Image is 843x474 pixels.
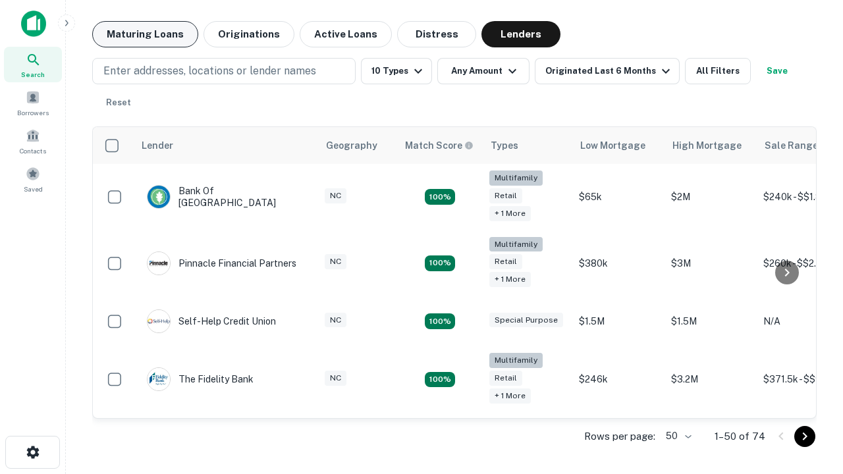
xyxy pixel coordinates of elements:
[425,372,455,388] div: Matching Properties: 10, hasApolloMatch: undefined
[397,127,483,164] th: Capitalize uses an advanced AI algorithm to match your search with the best lender. The match sco...
[489,272,531,287] div: + 1 more
[584,429,655,444] p: Rows per page:
[572,230,665,297] td: $380k
[756,58,798,84] button: Save your search to get updates of matches that match your search criteria.
[148,186,170,208] img: picture
[665,296,757,346] td: $1.5M
[325,313,346,328] div: NC
[665,346,757,413] td: $3.2M
[325,188,346,203] div: NC
[325,371,346,386] div: NC
[580,138,645,153] div: Low Mortgage
[489,237,543,252] div: Multifamily
[765,138,818,153] div: Sale Range
[148,310,170,332] img: picture
[4,47,62,82] a: Search
[147,251,296,275] div: Pinnacle Financial Partners
[572,296,665,346] td: $1.5M
[489,171,543,186] div: Multifamily
[425,189,455,205] div: Matching Properties: 17, hasApolloMatch: undefined
[425,255,455,271] div: Matching Properties: 17, hasApolloMatch: undefined
[665,127,757,164] th: High Mortgage
[147,309,276,333] div: Self-help Credit Union
[481,21,560,47] button: Lenders
[92,58,356,84] button: Enter addresses, locations or lender names
[489,188,522,203] div: Retail
[148,368,170,390] img: picture
[300,21,392,47] button: Active Loans
[489,254,522,269] div: Retail
[92,21,198,47] button: Maturing Loans
[483,127,572,164] th: Types
[794,426,815,447] button: Go to next page
[97,90,140,116] button: Reset
[4,161,62,197] a: Saved
[103,63,316,79] p: Enter addresses, locations or lender names
[318,127,397,164] th: Geography
[361,58,432,84] button: 10 Types
[489,388,531,404] div: + 1 more
[17,107,49,118] span: Borrowers
[715,429,765,444] p: 1–50 of 74
[405,138,474,153] div: Capitalize uses an advanced AI algorithm to match your search with the best lender. The match sco...
[4,85,62,120] a: Borrowers
[148,252,170,275] img: picture
[437,58,530,84] button: Any Amount
[142,138,173,153] div: Lender
[24,184,43,194] span: Saved
[405,138,471,153] h6: Match Score
[4,123,62,159] a: Contacts
[147,185,305,209] div: Bank Of [GEOGRAPHIC_DATA]
[325,254,346,269] div: NC
[326,138,377,153] div: Geography
[672,138,742,153] div: High Mortgage
[665,164,757,230] td: $2M
[20,145,46,156] span: Contacts
[572,346,665,413] td: $246k
[489,206,531,221] div: + 1 more
[661,427,693,446] div: 50
[397,21,476,47] button: Distress
[545,63,674,79] div: Originated Last 6 Months
[21,11,46,37] img: capitalize-icon.png
[685,58,751,84] button: All Filters
[425,313,455,329] div: Matching Properties: 11, hasApolloMatch: undefined
[572,127,665,164] th: Low Mortgage
[489,313,563,328] div: Special Purpose
[489,353,543,368] div: Multifamily
[491,138,518,153] div: Types
[777,369,843,432] iframe: Chat Widget
[535,58,680,84] button: Originated Last 6 Months
[147,367,254,391] div: The Fidelity Bank
[489,371,522,386] div: Retail
[134,127,318,164] th: Lender
[204,21,294,47] button: Originations
[21,69,45,80] span: Search
[665,230,757,297] td: $3M
[572,164,665,230] td: $65k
